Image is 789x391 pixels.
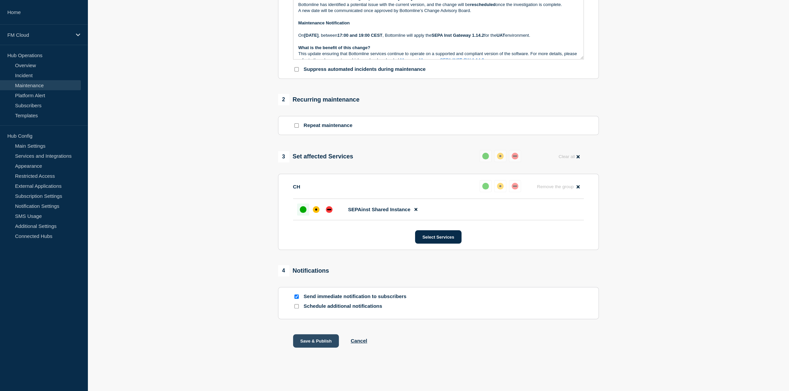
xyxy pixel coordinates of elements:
button: affected [494,180,506,192]
div: Recurring maintenance [278,94,360,105]
p: A new date will be communicated once approved by Bottomline’s Change Advisory Board. [298,8,578,14]
span: 3 [278,151,289,162]
div: Set affected Services [278,151,353,162]
p: Suppress automated incidents during maintenance [304,66,426,73]
div: affected [497,183,504,189]
div: up [482,153,489,159]
input: Repeat maintenance [294,123,299,128]
button: up [480,180,492,192]
p: Bottomline has identified a potential issue with the current version, and the change will be once... [298,2,578,8]
div: up [482,183,489,189]
p: Repeat maintenance [304,122,353,129]
input: Suppress automated incidents during maintenance [294,67,299,72]
button: Remove the group [533,180,584,193]
div: down [512,183,518,189]
span: 2 [278,94,289,105]
strong: 17:00 and 19:00 CEST [337,33,382,38]
button: affected [494,150,506,162]
strong: [DATE] [304,33,318,38]
span: 4 [278,265,289,276]
div: down [512,153,518,159]
div: affected [497,153,504,159]
button: Clear all [554,150,583,163]
p: On , between , Bottomline will apply the for the environment. [298,32,578,38]
strong: UAT [497,33,505,38]
div: affected [313,206,319,213]
div: Notifications [278,265,329,276]
button: Select Services [415,230,462,244]
a: Message Manager - SEPA INST GW 1.14.2 [400,57,484,62]
button: down [509,180,521,192]
button: up [480,150,492,162]
p: Schedule additional notifications [304,303,411,309]
strong: What is the benefit of this change? [298,45,370,50]
div: down [326,206,333,213]
div: up [300,206,306,213]
button: down [509,150,521,162]
button: Save & Publish [293,334,339,348]
p: FM Cloud [7,32,72,38]
p: CH [293,184,300,189]
p: This update ensuring that Bottomline services continue to operate on a supported and compliant ve... [298,51,578,63]
input: Schedule additional notifications [294,304,299,308]
strong: Maintenance Notification [298,20,350,25]
input: Send immediate notification to subscribers [294,294,299,299]
strong: rescheduled [470,2,496,7]
span: Remove the group [537,184,574,189]
p: Send immediate notification to subscribers [304,293,411,300]
button: Cancel [351,338,367,344]
strong: SEPA Inst Gateway 1.14.2 [431,33,484,38]
span: SEPAinst Shared Instance [348,207,410,212]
